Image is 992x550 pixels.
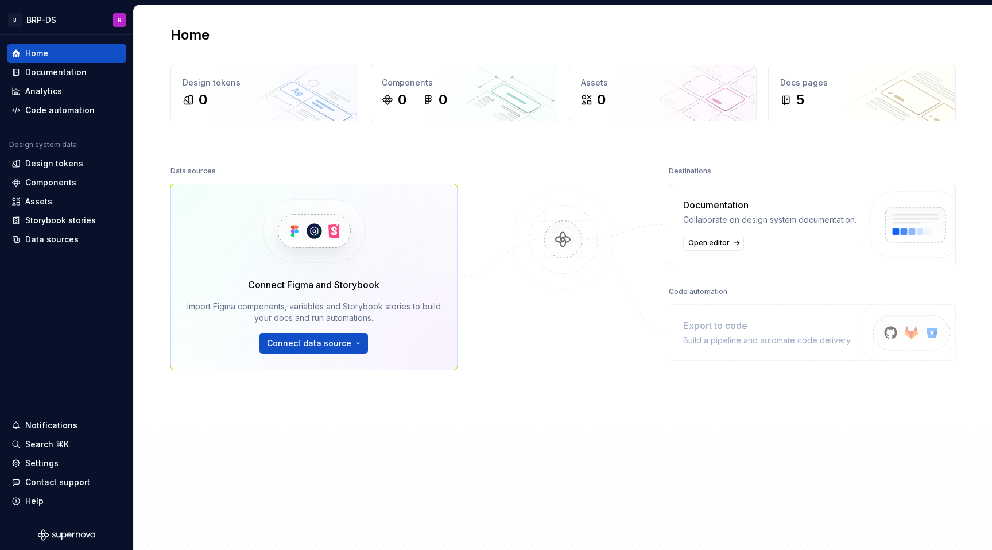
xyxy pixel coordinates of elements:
div: Assets [25,196,52,207]
span: Open editor [688,238,730,247]
div: Help [25,495,44,507]
div: 0 [199,91,207,109]
span: Connect data source [267,338,351,349]
a: Design tokens [7,154,126,173]
div: Design system data [9,140,77,149]
div: Build a pipeline and automate code delivery. [683,335,852,346]
div: Settings [25,458,59,469]
button: Search ⌘K [7,435,126,454]
div: Code automation [25,104,95,116]
div: Documentation [683,198,857,212]
a: Assets [7,192,126,211]
button: Connect data source [259,333,368,354]
div: Contact support [25,477,90,488]
div: Search ⌘K [25,439,69,450]
a: Components00 [370,65,557,121]
a: Storybook stories [7,211,126,230]
div: Code automation [669,284,727,300]
div: Notifications [25,420,77,431]
div: Design tokens [25,158,83,169]
a: Docs pages5 [768,65,956,121]
div: 0 [398,91,406,109]
div: Export to code [683,319,852,332]
div: Destinations [669,163,711,179]
a: Documentation [7,63,126,82]
a: Components [7,173,126,192]
div: Components [382,77,545,88]
a: Data sources [7,230,126,249]
div: Storybook stories [25,215,96,226]
div: 5 [796,91,804,109]
div: Design tokens [183,77,346,88]
a: Code automation [7,101,126,119]
div: R [118,16,122,25]
a: Assets0 [569,65,757,121]
a: Open editor [683,235,744,251]
a: Analytics [7,82,126,100]
div: Docs pages [780,77,944,88]
a: Design tokens0 [170,65,358,121]
div: Collaborate on design system documentation. [683,214,857,226]
div: 0 [597,91,606,109]
div: Data sources [170,163,216,179]
div: BRP-DS [26,14,56,26]
button: Help [7,492,126,510]
svg: Supernova Logo [38,529,95,541]
button: Contact support [7,473,126,491]
div: Import Figma components, variables and Storybook stories to build your docs and run automations. [187,301,441,324]
div: Home [25,48,48,59]
h2: Home [170,26,210,44]
div: Components [25,177,76,188]
div: Assets [581,77,745,88]
div: Documentation [25,67,87,78]
a: Home [7,44,126,63]
div: Data sources [25,234,79,245]
div: Analytics [25,86,62,97]
div: 0 [439,91,447,109]
a: Settings [7,454,126,472]
div: B [8,13,22,27]
div: Connect Figma and Storybook [248,278,379,292]
button: Notifications [7,416,126,435]
button: BBRP-DSR [2,7,131,32]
